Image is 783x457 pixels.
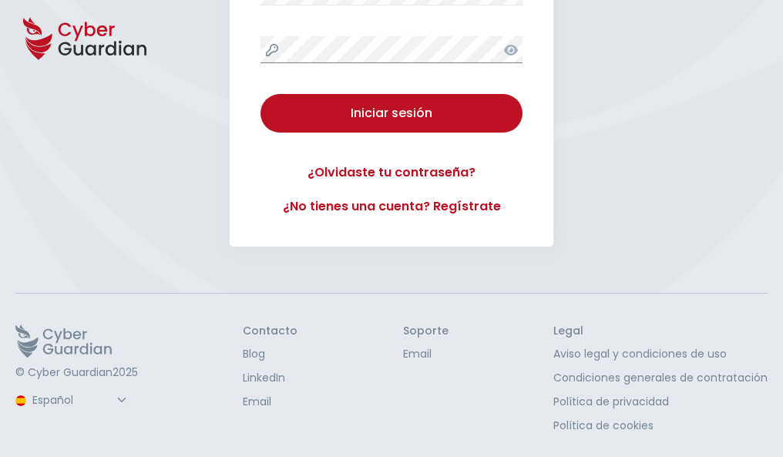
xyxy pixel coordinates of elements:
[553,324,768,338] h3: Legal
[553,370,768,386] a: Condiciones generales de contratación
[553,346,768,362] a: Aviso legal y condiciones de uso
[403,346,449,362] a: Email
[260,94,523,133] button: Iniciar sesión
[243,346,297,362] a: Blog
[553,418,768,434] a: Política de cookies
[15,395,26,406] img: region-logo
[403,324,449,338] h3: Soporte
[260,197,523,216] a: ¿No tienes una cuenta? Regístrate
[243,394,297,410] a: Email
[272,104,511,123] div: Iniciar sesión
[243,370,297,386] a: LinkedIn
[243,324,297,338] h3: Contacto
[553,394,768,410] a: Política de privacidad
[260,163,523,182] a: ¿Olvidaste tu contraseña?
[15,366,138,380] p: © Cyber Guardian 2025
